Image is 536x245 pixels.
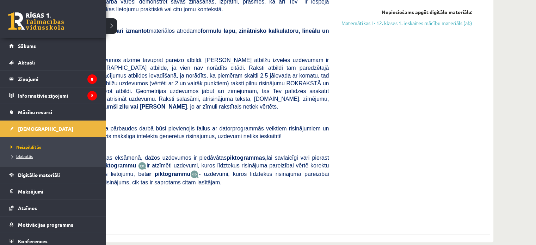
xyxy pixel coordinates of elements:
span: Motivācijas programma [18,221,74,228]
a: Digitālie materiāli [9,167,97,183]
b: ar piktogrammu [146,171,190,177]
legend: Maksājumi [18,183,97,200]
span: , ja pārbaudes darbā būsi pievienojis failus ar datorprogrammās veiktiem risinājumiem un zīmējumi... [53,125,329,139]
a: Neizpildītās [9,144,99,150]
a: Informatīvie ziņojumi2 [9,87,97,104]
a: Ziņojumi8 [9,71,97,87]
a: Mācību resursi [9,104,97,120]
span: Sākums [18,43,36,49]
legend: Informatīvie ziņojumi [18,87,97,104]
span: Aktuāli [18,59,35,66]
div: Nepieciešams apgūt digitālo materiālu: [339,8,472,16]
a: Rīgas 1. Tālmācības vidusskola [8,12,64,30]
b: tumši zilu vai [PERSON_NAME] [103,104,187,110]
b: Ar piktogrammu [92,163,136,169]
span: ir atzīmēti uzdevumi, kuros līdztekus risinājuma pareizībai vērtē korektu matemātikas valodas lie... [53,163,329,177]
a: Motivācijas programma [9,216,97,233]
span: Atbilžu izvēles uzdevumos atzīmē tavuprāt pareizo atbildi. [PERSON_NAME] atbilžu izvēles uzdevuma... [53,57,329,110]
span: Atzīmes [18,205,37,211]
img: wKvN42sLe3LLwAAAABJRU5ErkJggg== [190,170,199,178]
a: Aktuāli [9,54,97,71]
a: Sākums [9,38,97,54]
span: Veicot pārbaudes darbu materiālos atrodamo [53,28,329,42]
a: [DEMOGRAPHIC_DATA] [9,121,97,137]
a: Izlabotās [9,153,99,159]
span: Konferences [18,238,48,244]
i: 2 [87,91,97,100]
span: [DEMOGRAPHIC_DATA] [18,125,73,132]
span: Neizpildītās [9,144,41,150]
a: Atzīmes [9,200,97,216]
legend: Ziņojumi [18,71,97,87]
span: Līdzīgi kā matemātikas eksāmenā, dažos uzdevumos ir piedāvātas lai savlaicīgi vari pierast pie to... [53,155,329,169]
b: piktogrammas, [227,155,267,161]
span: Digitālie materiāli [18,172,60,178]
a: Maksājumi [9,183,97,200]
b: vari izmantot [113,28,149,34]
span: Mācību resursi [18,109,52,115]
i: 8 [87,74,97,84]
img: JfuEzvunn4EvwAAAAASUVORK5CYII= [138,162,147,170]
a: Matemātikas I - 12. klases 1. ieskaites mācību materiāls (ab) [339,19,472,27]
span: Izlabotās [9,153,33,159]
